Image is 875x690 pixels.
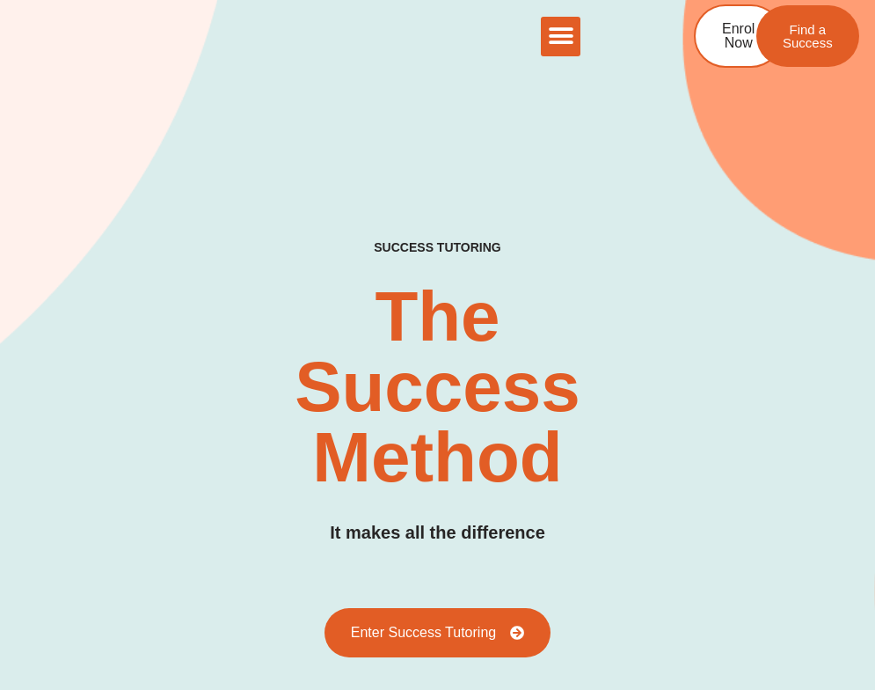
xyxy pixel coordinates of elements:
h2: The Success Method [259,282,616,493]
a: Enrol Now [694,4,783,68]
a: Find a Success [756,5,859,67]
span: Find a Success [783,23,833,49]
a: Enter Success Tutoring [324,608,551,657]
h3: It makes all the difference [330,519,545,547]
h4: SUCCESS TUTORING​ [321,240,554,255]
div: Menu Toggle [541,17,580,56]
span: Enter Success Tutoring [351,626,496,640]
span: Enrol Now [722,22,755,50]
